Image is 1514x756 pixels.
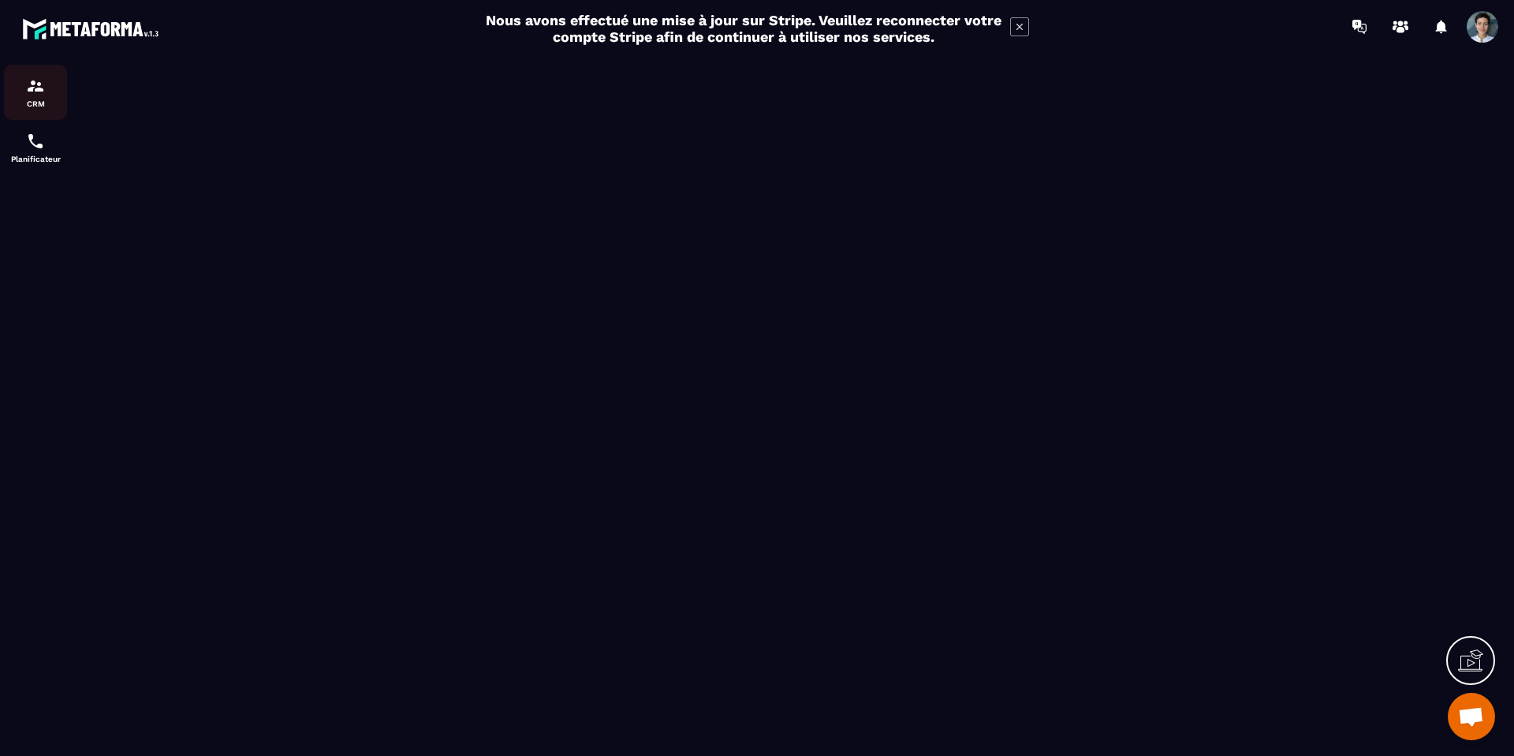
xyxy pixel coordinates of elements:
div: Ouvrir le chat [1448,693,1495,740]
p: CRM [4,99,67,108]
img: logo [22,14,164,43]
img: scheduler [26,132,45,151]
p: Planificateur [4,155,67,163]
h2: Nous avons effectué une mise à jour sur Stripe. Veuillez reconnecter votre compte Stripe afin de ... [485,12,1002,45]
img: formation [26,77,45,95]
a: formationformationCRM [4,65,67,120]
a: schedulerschedulerPlanificateur [4,120,67,175]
